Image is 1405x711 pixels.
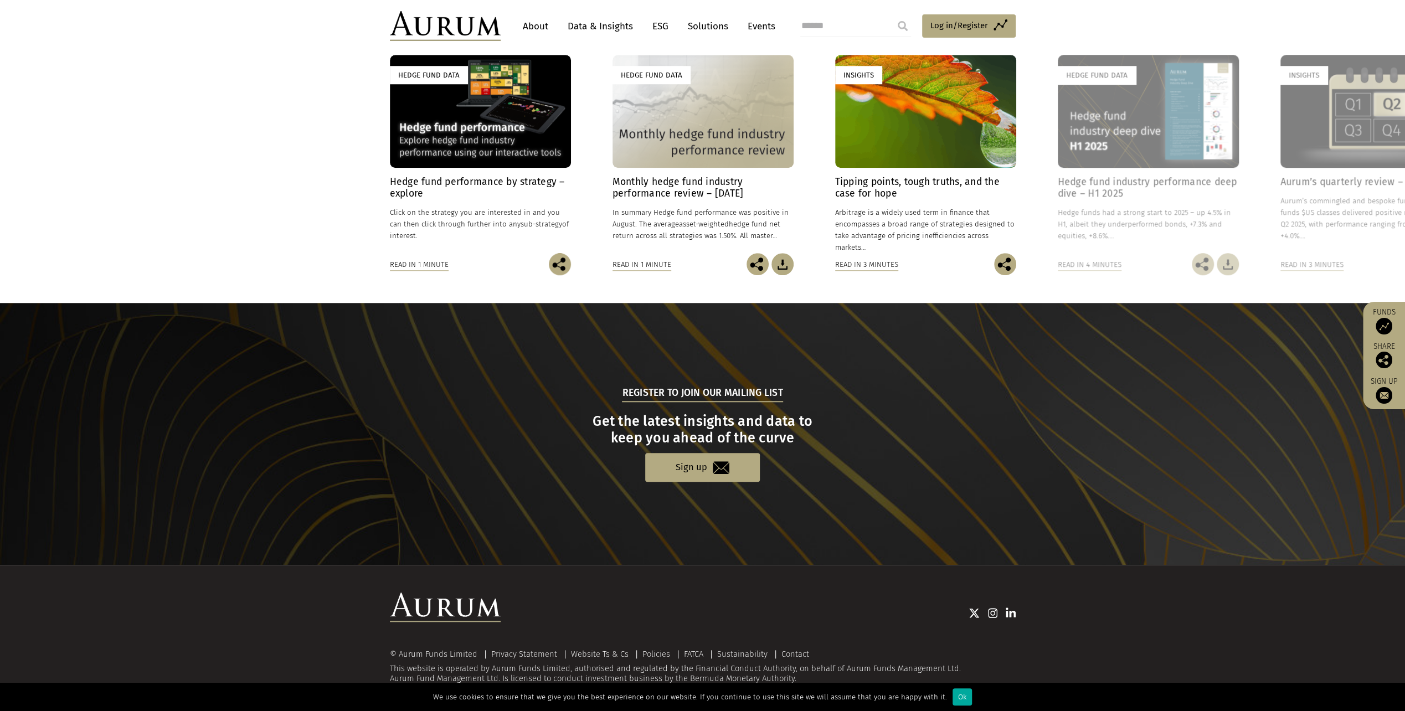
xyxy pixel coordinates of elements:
[647,16,674,37] a: ESG
[1376,318,1392,334] img: Access Funds
[1368,377,1399,404] a: Sign up
[642,649,670,659] a: Policies
[953,688,972,705] div: Ok
[613,55,794,253] a: Hedge Fund Data Monthly hedge fund industry performance review – [DATE] In summary Hedge fund per...
[390,11,501,41] img: Aurum
[682,16,734,37] a: Solutions
[747,253,769,275] img: Share this post
[517,16,554,37] a: About
[1058,259,1121,271] div: Read in 4 minutes
[1368,307,1399,334] a: Funds
[390,650,1016,683] div: This website is operated by Aurum Funds Limited, authorised and regulated by the Financial Conduc...
[835,259,898,271] div: Read in 3 minutes
[390,650,483,658] div: © Aurum Funds Limited
[1058,176,1239,199] h4: Hedge fund industry performance deep dive – H1 2025
[1058,66,1136,84] div: Hedge Fund Data
[622,386,783,401] h5: Register to join our mailing list
[892,15,914,37] input: Submit
[1006,607,1016,619] img: Linkedin icon
[613,176,794,199] h4: Monthly hedge fund industry performance review – [DATE]
[988,607,998,619] img: Instagram icon
[571,649,629,659] a: Website Ts & Cs
[717,649,768,659] a: Sustainability
[521,220,562,228] span: sub-strategy
[1058,207,1239,241] p: Hedge funds had a strong start to 2025 – up 4.5% in H1, albeit they underperformed bonds, +7.3% a...
[1280,259,1344,271] div: Read in 3 minutes
[1280,66,1327,84] div: Insights
[1192,253,1214,275] img: Share this post
[781,649,809,659] a: Contact
[835,66,882,84] div: Insights
[390,176,571,199] h4: Hedge fund performance by strategy – explore
[491,649,557,659] a: Privacy Statement
[645,453,760,481] a: Sign up
[390,592,501,622] img: Aurum Logo
[390,207,571,241] p: Click on the strategy you are interested in and you can then click through further into any of in...
[613,207,794,241] p: In summary Hedge fund performance was positive in August. The average hedge fund net return acros...
[1376,387,1392,404] img: Sign up to our newsletter
[742,16,775,37] a: Events
[390,55,571,253] a: Hedge Fund Data Hedge fund performance by strategy – explore Click on the strategy you are intere...
[994,253,1016,275] img: Share this post
[391,413,1014,446] h3: Get the latest insights and data to keep you ahead of the curve
[684,649,703,659] a: FATCA
[1376,352,1392,368] img: Share this post
[679,220,729,228] span: asset-weighted
[613,259,671,271] div: Read in 1 minute
[835,176,1016,199] h4: Tipping points, tough truths, and the case for hope
[835,207,1016,254] p: Arbitrage is a widely used term in finance that encompasses a broad range of strategies designed ...
[562,16,639,37] a: Data & Insights
[549,253,571,275] img: Share this post
[613,66,691,84] div: Hedge Fund Data
[969,607,980,619] img: Twitter icon
[1368,343,1399,368] div: Share
[390,259,449,271] div: Read in 1 minute
[1217,253,1239,275] img: Download Article
[835,55,1016,253] a: Insights Tipping points, tough truths, and the case for hope Arbitrage is a widely used term in f...
[390,66,468,84] div: Hedge Fund Data
[922,14,1016,38] a: Log in/Register
[930,19,988,32] span: Log in/Register
[771,253,794,275] img: Download Article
